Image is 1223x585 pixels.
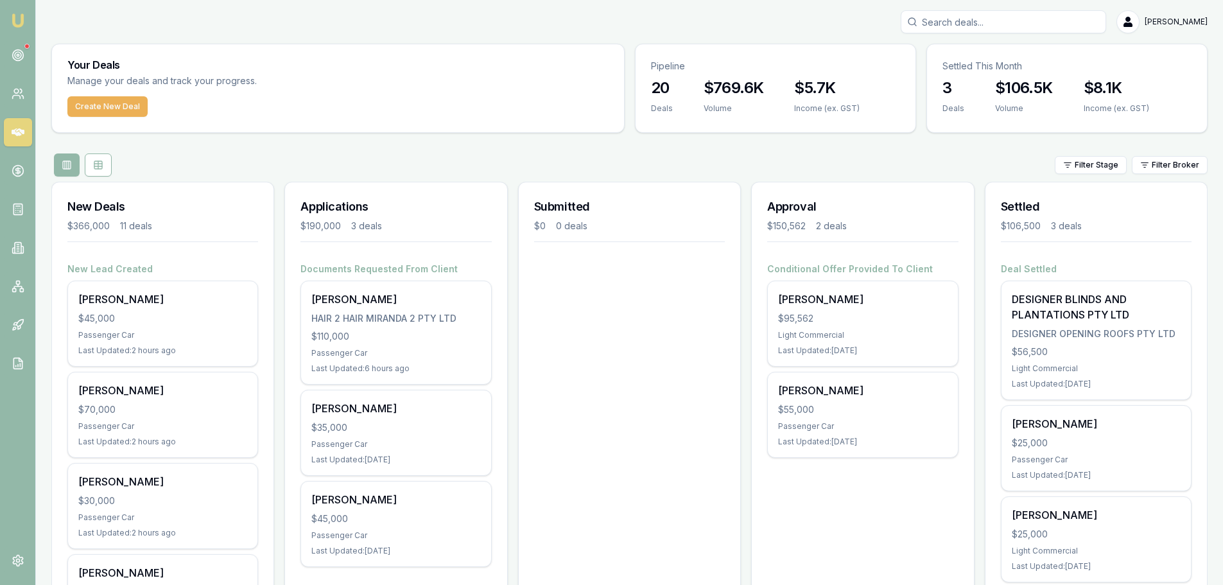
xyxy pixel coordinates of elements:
[67,263,258,275] h4: New Lead Created
[78,330,247,340] div: Passenger Car
[1012,528,1181,541] div: $25,000
[534,198,725,216] h3: Submitted
[704,78,764,98] h3: $769.6K
[778,403,947,416] div: $55,000
[1012,455,1181,465] div: Passenger Car
[704,103,764,114] div: Volume
[78,512,247,523] div: Passenger Car
[311,439,480,450] div: Passenger Car
[1012,437,1181,450] div: $25,000
[311,330,480,343] div: $110,000
[1132,156,1208,174] button: Filter Broker
[778,312,947,325] div: $95,562
[78,421,247,432] div: Passenger Car
[778,330,947,340] div: Light Commercial
[78,312,247,325] div: $45,000
[778,421,947,432] div: Passenger Car
[1012,561,1181,572] div: Last Updated: [DATE]
[78,437,247,447] div: Last Updated: 2 hours ago
[1001,220,1041,232] div: $106,500
[942,60,1192,73] p: Settled This Month
[300,263,491,275] h4: Documents Requested From Client
[67,60,609,70] h3: Your Deals
[311,363,480,374] div: Last Updated: 6 hours ago
[1084,78,1149,98] h3: $8.1K
[995,103,1053,114] div: Volume
[1084,103,1149,114] div: Income (ex. GST)
[67,220,110,232] div: $366,000
[651,103,673,114] div: Deals
[120,220,152,232] div: 11 deals
[942,78,964,98] h3: 3
[10,13,26,28] img: emu-icon-u.png
[1012,379,1181,389] div: Last Updated: [DATE]
[300,220,341,232] div: $190,000
[778,292,947,307] div: [PERSON_NAME]
[311,512,480,525] div: $45,000
[778,437,947,447] div: Last Updated: [DATE]
[794,78,860,98] h3: $5.7K
[901,10,1106,33] input: Search deals
[1145,17,1208,27] span: [PERSON_NAME]
[1012,470,1181,480] div: Last Updated: [DATE]
[300,198,491,216] h3: Applications
[651,60,900,73] p: Pipeline
[1075,160,1118,170] span: Filter Stage
[311,292,480,307] div: [PERSON_NAME]
[1012,416,1181,432] div: [PERSON_NAME]
[767,220,806,232] div: $150,562
[78,494,247,507] div: $30,000
[311,492,480,507] div: [PERSON_NAME]
[995,78,1053,98] h3: $106.5K
[1012,546,1181,556] div: Light Commercial
[78,528,247,538] div: Last Updated: 2 hours ago
[311,455,480,465] div: Last Updated: [DATE]
[767,198,958,216] h3: Approval
[1152,160,1199,170] span: Filter Broker
[311,312,480,325] div: HAIR 2 HAIR MIRANDA 2 PTY LTD
[651,78,673,98] h3: 20
[1055,156,1127,174] button: Filter Stage
[816,220,847,232] div: 2 deals
[67,198,258,216] h3: New Deals
[1012,327,1181,340] div: DESIGNER OPENING ROOFS PTY LTD
[78,403,247,416] div: $70,000
[351,220,382,232] div: 3 deals
[311,530,480,541] div: Passenger Car
[1012,507,1181,523] div: [PERSON_NAME]
[78,565,247,581] div: [PERSON_NAME]
[1012,363,1181,374] div: Light Commercial
[78,292,247,307] div: [PERSON_NAME]
[778,383,947,398] div: [PERSON_NAME]
[534,220,546,232] div: $0
[78,345,247,356] div: Last Updated: 2 hours ago
[78,474,247,489] div: [PERSON_NAME]
[767,263,958,275] h4: Conditional Offer Provided To Client
[67,74,396,89] p: Manage your deals and track your progress.
[1001,263,1192,275] h4: Deal Settled
[1012,292,1181,322] div: DESIGNER BLINDS AND PLANTATIONS PTY LTD
[311,348,480,358] div: Passenger Car
[556,220,587,232] div: 0 deals
[78,383,247,398] div: [PERSON_NAME]
[778,345,947,356] div: Last Updated: [DATE]
[1051,220,1082,232] div: 3 deals
[942,103,964,114] div: Deals
[311,546,480,556] div: Last Updated: [DATE]
[1012,345,1181,358] div: $56,500
[794,103,860,114] div: Income (ex. GST)
[1001,198,1192,216] h3: Settled
[311,421,480,434] div: $35,000
[311,401,480,416] div: [PERSON_NAME]
[67,96,148,117] button: Create New Deal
